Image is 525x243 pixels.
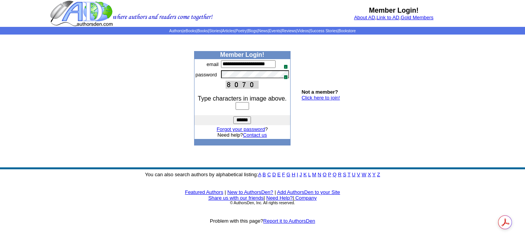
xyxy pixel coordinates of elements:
[263,218,315,224] a: Report it to AuthorsDen
[183,29,196,33] a: eBooks
[284,64,288,69] span: 1
[145,172,380,177] font: You can also search authors by alphabetical listing:
[377,172,380,177] a: Z
[267,172,271,177] a: C
[377,15,399,20] a: Link to AD
[258,29,268,33] a: News
[368,172,371,177] a: X
[269,29,281,33] a: Events
[299,172,302,177] a: J
[323,172,327,177] a: O
[282,172,285,177] a: F
[274,189,276,195] font: |
[372,172,375,177] a: Y
[197,29,208,33] a: Books
[303,172,307,177] a: K
[220,51,264,58] b: Member Login!
[196,72,217,78] font: password
[266,195,293,201] a: Need Help?
[258,172,261,177] a: A
[217,126,268,132] font: ?
[209,29,221,33] a: Stories
[302,95,340,101] a: Click here to join!
[284,75,288,79] span: 1
[277,189,340,195] a: Add AuthorsDen to your Site
[339,29,356,33] a: Bookstore
[218,132,267,138] font: Need help?
[169,29,356,33] span: | | | | | | | | | | | |
[338,172,341,177] a: R
[401,15,434,20] a: Gold Members
[198,95,287,102] font: Type characters in image above.
[281,61,287,68] img: npw-badge-icon.svg
[228,189,273,195] a: New to AuthorsDen?
[185,189,223,195] a: Featured Authors
[277,172,281,177] a: E
[272,172,276,177] a: D
[347,172,351,177] a: T
[354,15,434,20] font: , ,
[281,72,287,78] img: npw-badge-icon.svg
[236,29,247,33] a: Poetry
[225,189,226,195] font: |
[217,126,265,132] a: Forgot your password
[169,29,182,33] a: Authors
[369,7,419,14] b: Member Login!
[343,172,346,177] a: S
[302,89,338,95] b: Not a member?
[352,172,356,177] a: U
[297,172,298,177] a: I
[262,172,266,177] a: B
[332,172,336,177] a: Q
[362,172,366,177] a: W
[264,195,265,201] font: |
[318,172,321,177] a: N
[230,201,295,205] font: © AuthorsDen, Inc. All rights reserved.
[292,195,317,201] font: |
[292,172,295,177] a: H
[308,172,311,177] a: L
[207,61,219,67] font: email
[328,172,331,177] a: P
[295,195,317,201] a: Company
[222,29,235,33] a: Articles
[312,172,316,177] a: M
[357,172,361,177] a: V
[243,132,267,138] a: Contact us
[297,29,309,33] a: Videos
[282,29,296,33] a: Reviews
[286,172,290,177] a: G
[248,29,257,33] a: Blogs
[226,81,259,89] img: This Is CAPTCHA Image
[210,218,315,224] font: Problem with this page?
[208,195,264,201] a: Share us with our friends
[310,29,337,33] a: Success Stories
[354,15,375,20] a: About AD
